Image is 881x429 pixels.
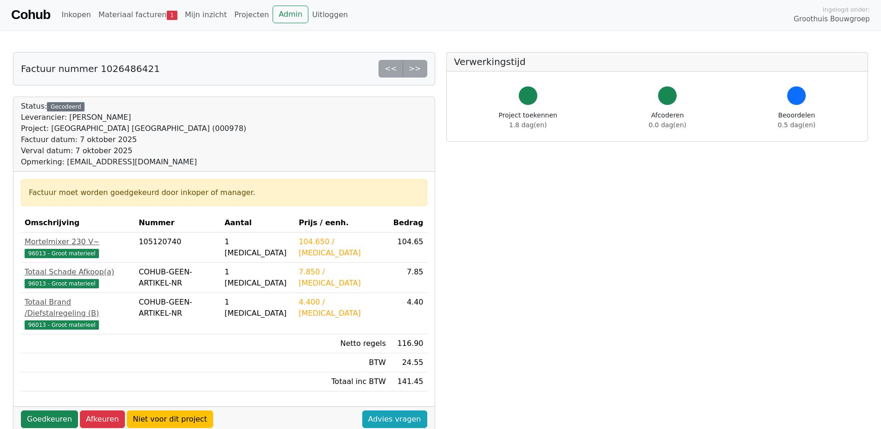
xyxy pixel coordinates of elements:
[295,372,390,391] td: Totaal inc BTW
[80,410,125,428] a: Afkeuren
[295,214,390,233] th: Prijs / eenh.
[362,410,427,428] a: Advies vragen
[299,236,386,259] div: 104.650 / [MEDICAL_DATA]
[21,145,246,156] div: Verval datum: 7 oktober 2025
[47,102,85,111] div: Gecodeerd
[390,233,427,263] td: 104.65
[295,334,390,353] td: Netto regels
[390,293,427,334] td: 4.40
[167,11,177,20] span: 1
[135,263,221,293] td: COHUB-GEEN-ARTIKEL-NR
[135,233,221,263] td: 105120740
[25,297,131,319] div: Totaal Brand /Diefstalregeling (B)
[95,6,181,24] a: Materiaal facturen1
[390,214,427,233] th: Bedrag
[181,6,231,24] a: Mijn inzicht
[299,266,386,289] div: 7.850 / [MEDICAL_DATA]
[499,110,557,130] div: Project toekennen
[25,320,99,330] span: 96013 - Groot materieel
[273,6,308,23] a: Admin
[29,187,419,198] div: Factuur moet worden goedgekeurd door inkoper of manager.
[390,263,427,293] td: 7.85
[454,56,861,67] h5: Verwerkingstijd
[822,5,870,14] span: Ingelogd onder:
[224,266,291,289] div: 1 [MEDICAL_DATA]
[390,334,427,353] td: 116.90
[21,214,135,233] th: Omschrijving
[221,214,295,233] th: Aantal
[778,110,816,130] div: Beoordelen
[21,410,78,428] a: Goedkeuren
[295,353,390,372] td: BTW
[25,236,131,259] a: Mortelmixer 230 V~96013 - Groot materieel
[135,214,221,233] th: Nummer
[230,6,273,24] a: Projecten
[299,297,386,319] div: 4.400 / [MEDICAL_DATA]
[21,156,246,168] div: Opmerking: [EMAIL_ADDRESS][DOMAIN_NAME]
[25,249,99,258] span: 96013 - Groot materieel
[390,353,427,372] td: 24.55
[224,236,291,259] div: 1 [MEDICAL_DATA]
[21,134,246,145] div: Factuur datum: 7 oktober 2025
[11,4,50,26] a: Cohub
[778,121,816,129] span: 0.5 dag(en)
[224,297,291,319] div: 1 [MEDICAL_DATA]
[509,121,547,129] span: 1.8 dag(en)
[127,410,213,428] a: Niet voor dit project
[390,372,427,391] td: 141.45
[649,121,686,129] span: 0.0 dag(en)
[25,279,99,288] span: 96013 - Groot materieel
[25,236,131,247] div: Mortelmixer 230 V~
[58,6,94,24] a: Inkopen
[25,266,131,278] div: Totaal Schade Afkoop(a)
[308,6,352,24] a: Uitloggen
[25,297,131,330] a: Totaal Brand /Diefstalregeling (B)96013 - Groot materieel
[135,293,221,334] td: COHUB-GEEN-ARTIKEL-NR
[25,266,131,289] a: Totaal Schade Afkoop(a)96013 - Groot materieel
[21,63,160,74] h5: Factuur nummer 1026486421
[21,123,246,134] div: Project: [GEOGRAPHIC_DATA] [GEOGRAPHIC_DATA] (000978)
[21,112,246,123] div: Leverancier: [PERSON_NAME]
[21,101,246,168] div: Status:
[649,110,686,130] div: Afcoderen
[794,14,870,25] span: Groothuis Bouwgroep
